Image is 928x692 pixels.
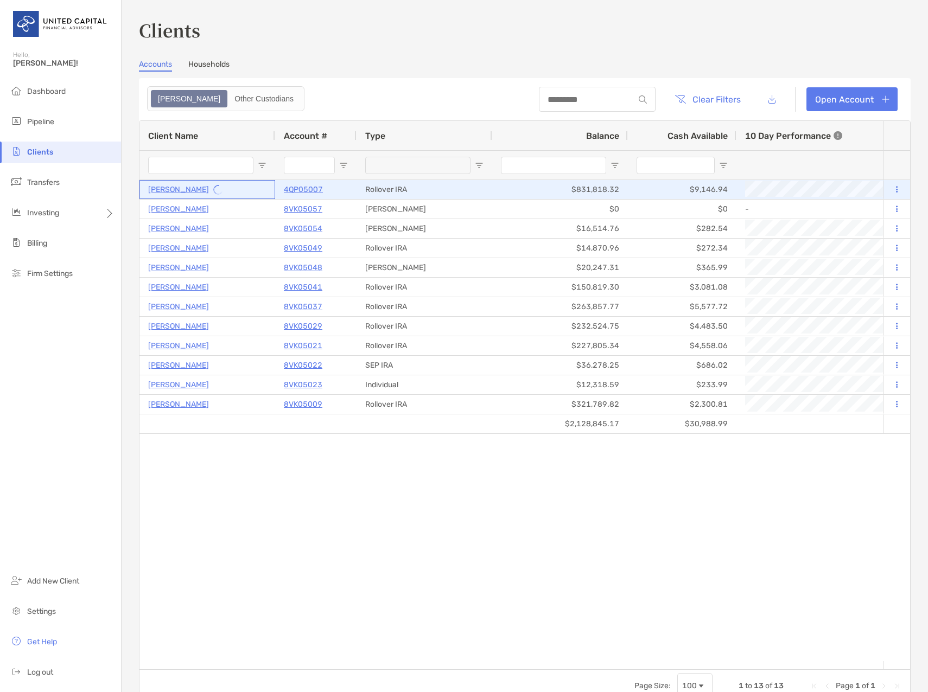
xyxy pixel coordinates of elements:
[10,206,23,219] img: investing icon
[628,317,736,336] div: $4,483.50
[148,131,198,141] span: Client Name
[284,339,322,353] p: 8VK05021
[628,297,736,316] div: $5,577.72
[357,297,492,316] div: Rollover IRA
[10,574,23,587] img: add_new_client icon
[357,395,492,414] div: Rollover IRA
[492,297,628,316] div: $263,857.77
[27,208,59,217] span: Investing
[357,278,492,297] div: Rollover IRA
[148,202,209,216] a: [PERSON_NAME]
[492,278,628,297] div: $150,819.30
[836,681,854,690] span: Page
[357,375,492,394] div: Individual
[148,183,209,196] a: [PERSON_NAME]
[357,258,492,277] div: [PERSON_NAME]
[357,200,492,219] div: [PERSON_NAME]
[152,91,226,106] div: Zoe
[284,280,322,294] a: 8VK05041
[284,222,322,235] a: 8VK05054
[745,681,752,690] span: to
[10,635,23,648] img: get-help icon
[492,219,628,238] div: $16,514.76
[637,157,715,174] input: Cash Available Filter Input
[27,668,53,677] span: Log out
[284,183,323,196] a: 4QP05007
[27,269,73,278] span: Firm Settings
[148,261,209,274] a: [PERSON_NAME]
[27,178,60,187] span: Transfers
[628,375,736,394] div: $233.99
[628,395,736,414] div: $2,300.81
[628,336,736,355] div: $4,558.06
[492,356,628,375] div: $36,278.25
[810,682,818,690] div: First Page
[628,258,736,277] div: $365.99
[10,266,23,279] img: firm-settings icon
[666,87,749,111] button: Clear Filters
[357,180,492,199] div: Rollover IRA
[492,258,628,277] div: $20,247.31
[806,87,898,111] a: Open Account
[492,336,628,355] div: $227,805.34
[628,278,736,297] div: $3,081.08
[357,317,492,336] div: Rollover IRA
[148,378,209,392] p: [PERSON_NAME]
[148,319,209,333] p: [PERSON_NAME]
[357,219,492,238] div: [PERSON_NAME]
[628,239,736,258] div: $272.34
[148,241,209,255] a: [PERSON_NAME]
[284,202,322,216] a: 8VK05057
[893,682,901,690] div: Last Page
[880,682,888,690] div: Next Page
[862,681,869,690] span: of
[10,114,23,127] img: pipeline icon
[284,241,322,255] a: 8VK05049
[628,180,736,199] div: $9,146.94
[148,157,253,174] input: Client Name Filter Input
[492,200,628,219] div: $0
[148,358,209,372] a: [PERSON_NAME]
[855,681,860,690] span: 1
[284,131,327,141] span: Account #
[628,356,736,375] div: $686.02
[284,398,322,411] p: 8VK05009
[870,681,875,690] span: 1
[365,131,385,141] span: Type
[774,681,784,690] span: 13
[10,604,23,617] img: settings icon
[10,175,23,188] img: transfers icon
[639,95,647,104] img: input icon
[492,414,628,433] div: $2,128,845.17
[10,145,23,158] img: clients icon
[284,157,335,174] input: Account # Filter Input
[284,319,322,333] a: 8VK05029
[284,300,322,313] a: 8VK05037
[148,339,209,353] a: [PERSON_NAME]
[492,180,628,199] div: $831,818.32
[27,576,79,586] span: Add New Client
[27,239,47,248] span: Billing
[475,161,484,170] button: Open Filter Menu
[492,317,628,336] div: $232,524.75
[501,157,606,174] input: Balance Filter Input
[284,261,322,274] p: 8VK05048
[492,239,628,258] div: $14,870.96
[739,681,743,690] span: 1
[148,300,209,313] p: [PERSON_NAME]
[148,280,209,294] a: [PERSON_NAME]
[27,607,56,616] span: Settings
[765,681,772,690] span: of
[284,358,322,372] a: 8VK05022
[10,84,23,97] img: dashboard icon
[148,222,209,235] p: [PERSON_NAME]
[628,200,736,219] div: $0
[634,681,671,690] div: Page Size:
